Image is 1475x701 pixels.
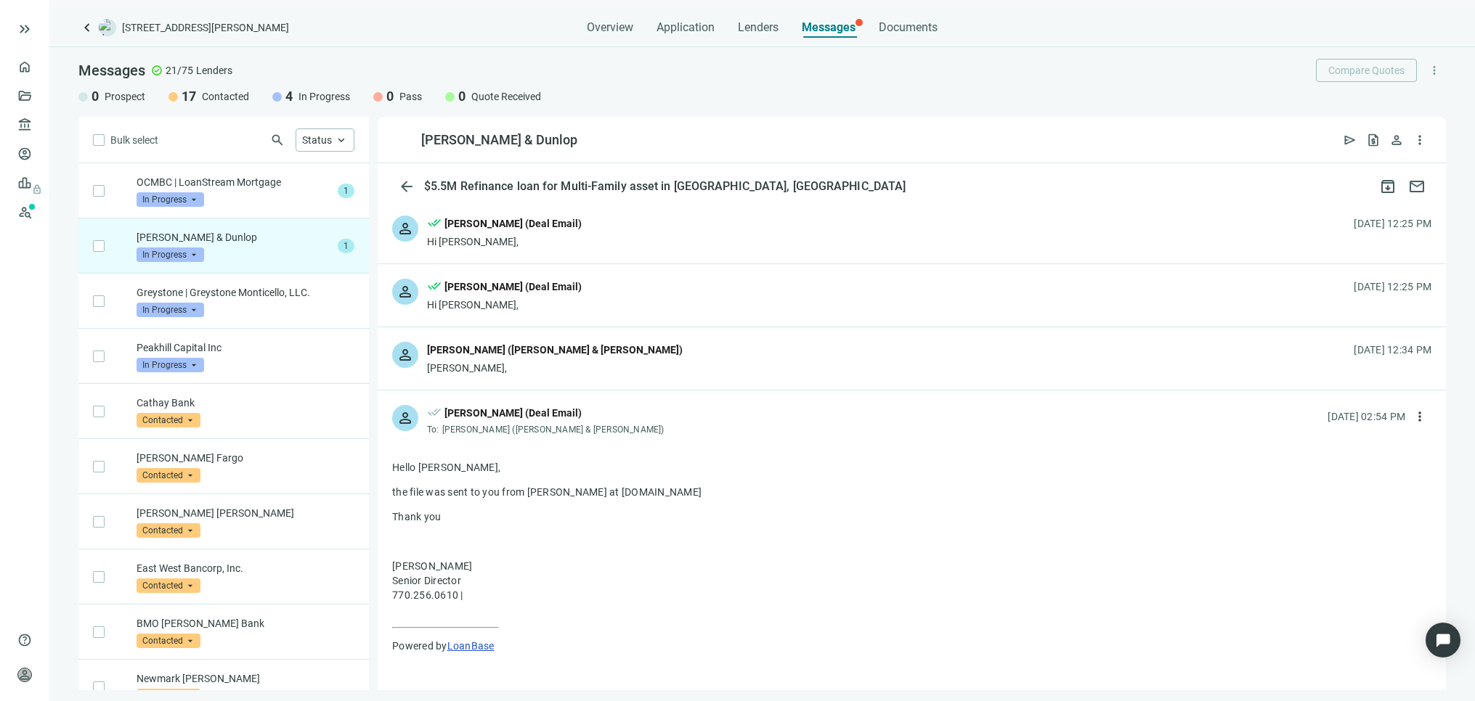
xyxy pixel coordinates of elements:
[1354,216,1431,231] div: [DATE] 12:25 PM
[738,20,779,35] span: Lenders
[92,88,99,105] span: 0
[17,633,32,647] span: help
[137,340,354,355] p: Peakhill Capital Inc
[78,62,145,79] span: Messages
[1408,128,1431,152] button: more_vert
[298,89,350,104] span: In Progress
[386,88,394,105] span: 0
[421,131,577,149] div: [PERSON_NAME] & Dunlop
[427,405,442,424] span: done_all
[1316,59,1417,82] button: Compare Quotes
[105,89,145,104] span: Prospect
[137,303,204,317] span: In Progress
[137,413,200,427] span: Contacted
[397,220,414,237] span: person
[1389,133,1404,147] span: person
[427,361,683,375] div: [PERSON_NAME],
[151,65,163,76] span: check_circle
[1408,405,1431,428] button: more_vert
[338,184,354,198] span: 1
[17,668,32,682] span: person
[397,409,414,427] span: person
[137,616,354,631] p: BMO [PERSON_NAME] Bank
[166,63,193,78] span: 21/75
[1328,409,1405,425] div: [DATE] 02:54 PM
[335,134,348,147] span: keyboard_arrow_up
[1413,133,1427,147] span: more_vert
[302,134,332,146] span: Status
[137,561,354,575] p: East West Bancorp, Inc.
[137,451,354,465] p: [PERSON_NAME] Fargo
[1379,178,1397,195] span: archive
[444,279,582,295] div: [PERSON_NAME] (Deal Email)
[397,283,414,300] span: person
[421,179,909,194] div: $5.5M Refinance loan for Multi-Family asset in [GEOGRAPHIC_DATA], [GEOGRAPHIC_DATA]
[427,216,442,234] span: done_all
[137,285,354,300] p: Greystone | Greystone Monticello, LLC.
[137,578,200,593] span: Contacted
[427,298,582,312] div: Hi [PERSON_NAME],
[137,523,200,538] span: Contacted
[137,671,354,686] p: Newmark [PERSON_NAME]
[587,20,633,35] span: Overview
[427,342,683,358] div: [PERSON_NAME] ([PERSON_NAME] & [PERSON_NAME])
[1413,409,1427,424] span: more_vert
[1373,172,1402,201] button: archive
[1362,128,1385,152] button: request_quote
[392,172,421,201] button: arrow_back
[802,20,856,34] span: Messages
[1426,623,1460,657] div: Open Intercom Messenger
[202,89,249,104] span: Contacted
[137,506,354,520] p: [PERSON_NAME] [PERSON_NAME]
[427,424,668,435] div: To:
[657,20,715,35] span: Application
[442,425,665,435] span: [PERSON_NAME] ([PERSON_NAME] & [PERSON_NAME])
[137,395,354,410] p: Cathay Bank
[1428,64,1441,77] span: more_vert
[1402,172,1431,201] button: mail
[16,20,33,38] button: keyboard_double_arrow_right
[137,192,204,207] span: In Progress
[122,20,289,35] span: [STREET_ADDRESS][PERSON_NAME]
[285,88,293,105] span: 4
[399,89,422,104] span: Pass
[879,20,938,35] span: Documents
[471,89,541,104] span: Quote Received
[398,178,415,195] span: arrow_back
[1385,128,1408,152] button: person
[1354,279,1431,295] div: [DATE] 12:25 PM
[1343,133,1357,147] span: send
[1354,342,1431,358] div: [DATE] 12:34 PM
[196,63,232,78] span: Lenders
[444,405,582,421] div: [PERSON_NAME] (Deal Email)
[99,19,116,36] img: deal-logo
[338,239,354,253] span: 1
[137,247,204,262] span: In Progress
[182,88,196,105] span: 17
[110,132,158,148] span: Bulk select
[137,358,204,372] span: In Progress
[1338,128,1362,152] button: send
[137,230,332,245] p: [PERSON_NAME] & Dunlop
[78,19,96,36] a: keyboard_arrow_left
[137,634,200,648] span: Contacted
[1366,133,1381,147] span: request_quote
[444,216,582,231] div: [PERSON_NAME] (Deal Email)
[397,346,414,364] span: person
[427,279,442,298] span: done_all
[458,88,466,105] span: 0
[137,175,332,189] p: OCMBC | LoanStream Mortgage
[137,468,200,483] span: Contacted
[1408,178,1426,195] span: mail
[270,133,285,147] span: search
[1423,59,1446,82] button: more_vert
[427,234,582,249] div: Hi [PERSON_NAME],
